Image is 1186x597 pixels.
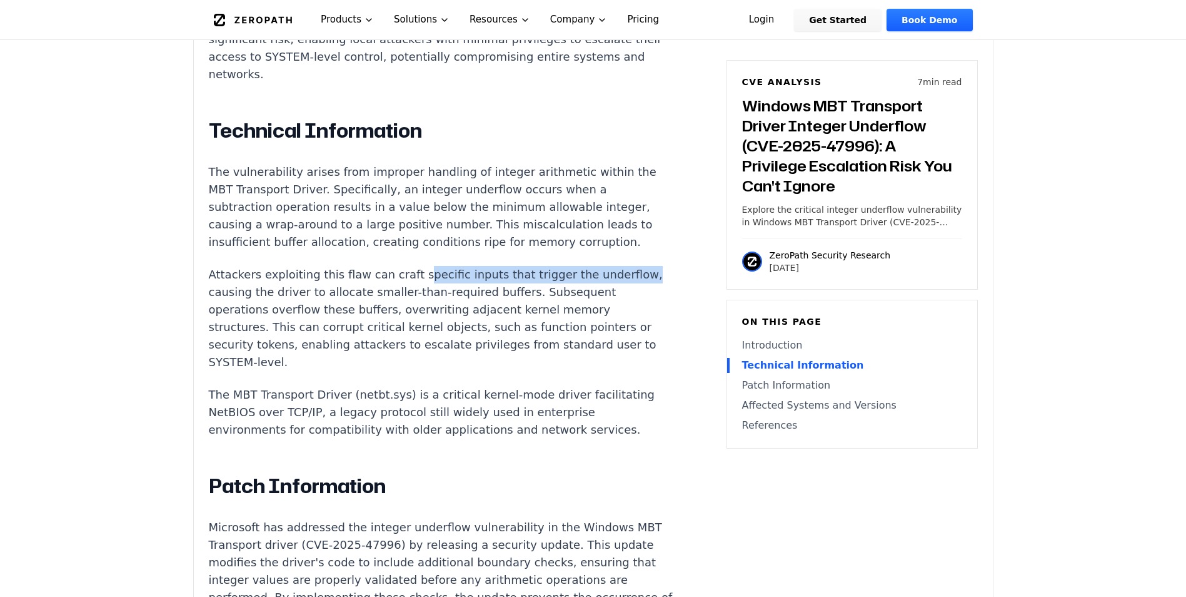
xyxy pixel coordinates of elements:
[794,9,882,31] a: Get Started
[742,315,962,328] h6: On this page
[209,163,674,251] p: The vulnerability arises from improper handling of integer arithmetic within the MBT Transport Dr...
[742,358,962,373] a: Technical Information
[734,9,790,31] a: Login
[770,249,891,262] p: ZeroPath Security Research
[209,474,674,499] h2: Patch Information
[742,252,762,272] img: ZeroPath Security Research
[770,262,891,274] p: [DATE]
[742,398,962,413] a: Affected Systems and Versions
[742,203,962,228] p: Explore the critical integer underflow vulnerability in Windows MBT Transport Driver (CVE-2025-47...
[742,96,962,196] h3: Windows MBT Transport Driver Integer Underflow (CVE-2025-47996): A Privilege Escalation Risk You ...
[742,76,822,88] h6: CVE Analysis
[887,9,972,31] a: Book Demo
[209,118,674,143] h2: Technical Information
[742,338,962,353] a: Introduction
[742,378,962,393] a: Patch Information
[917,76,962,88] p: 7 min read
[209,266,674,371] p: Attackers exploiting this flaw can craft specific inputs that trigger the underflow, causing the ...
[742,418,962,433] a: References
[209,386,674,439] p: The MBT Transport Driver (netbt.sys) is a critical kernel-mode driver facilitating NetBIOS over T...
